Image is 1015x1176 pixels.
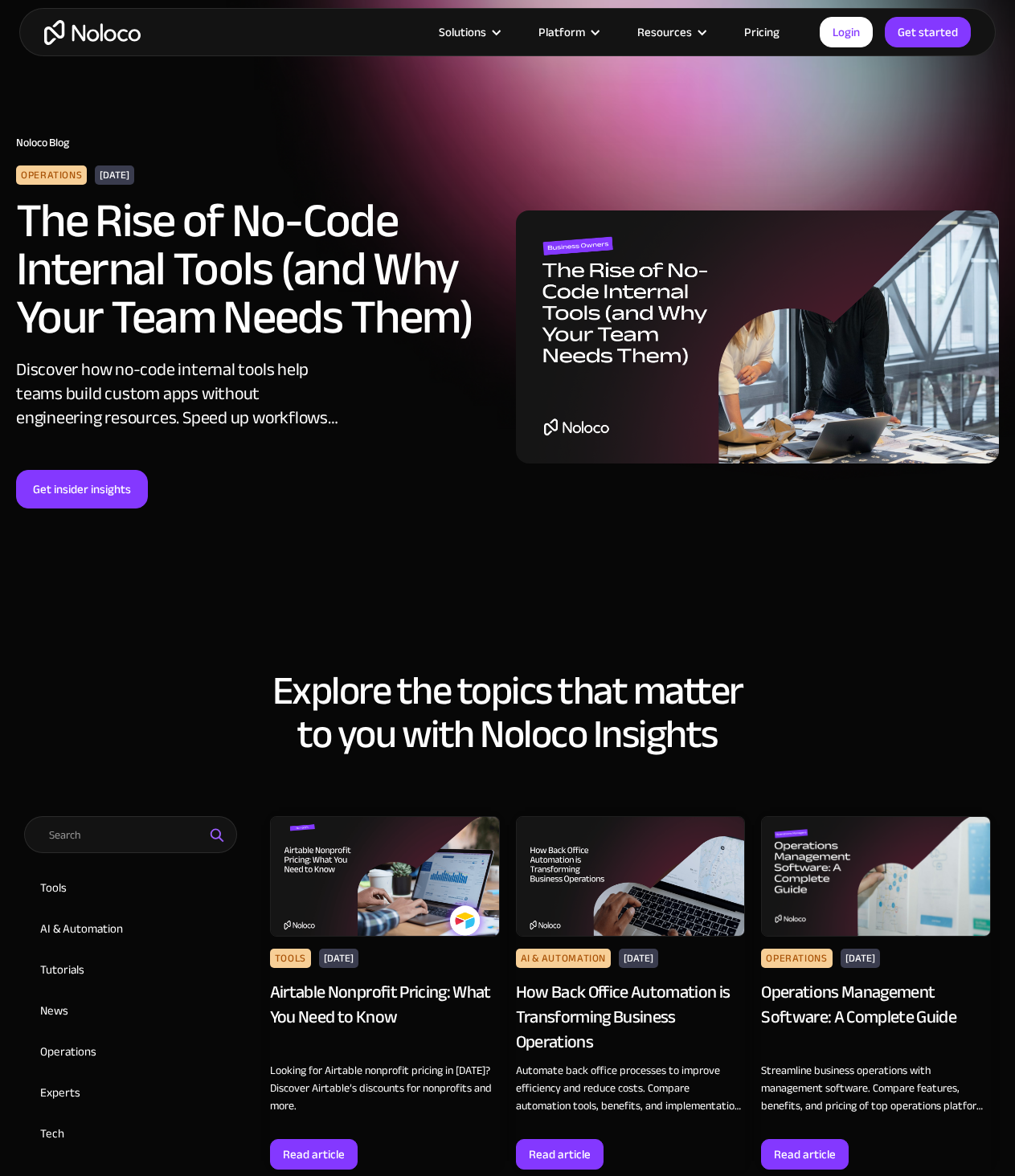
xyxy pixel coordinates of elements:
div: Operations [761,949,832,968]
a: Login [820,17,873,47]
h2: The Rise of No-Code Internal Tools (and Why Your Team Needs Them) [16,197,500,341]
div: Tools [270,949,311,968]
div: AI & Automation [516,949,612,968]
div: Resources [617,22,724,43]
div: Automate back office processes to improve efficiency and reduce costs. Compare automation tools, ... [516,1062,746,1115]
div: How Back Office Automation is Transforming Business Operations [516,980,746,1054]
img: The Rise of No-Code Internal Tools (and Why Your Team Needs Them) [516,210,1000,463]
div: Operations Management Software: A Complete Guide [761,980,991,1054]
h1: Noloco Blog [16,137,999,149]
a: Get insider insights [16,470,148,508]
div: Read article [283,1144,345,1165]
a: Get started [885,17,971,47]
div: Looking for Airtable nonprofit pricing in [DATE]? Discover Airtable’s discounts for nonprofits an... [270,1062,500,1115]
a: home [44,20,141,45]
img: Operations Management Software: A Complete Guide [761,816,991,937]
input: Search [24,816,237,853]
div: Platform [538,22,585,43]
div: Operations [16,165,87,185]
div: Solutions [439,22,486,43]
div: [DATE] [95,165,134,185]
div: Airtable Nonprofit Pricing: What You Need to Know [270,980,500,1054]
a: Pricing [724,22,800,43]
div: Streamline business operations with management software. Compare features, benefits, and pricing ... [761,1062,991,1115]
div: Solutions [419,22,518,43]
div: Read article [774,1144,836,1165]
a: AI & Automation[DATE]How Back Office Automation is Transforming Business OperationsAutomate back ... [516,816,746,1170]
div: Resources [637,22,692,43]
div: [DATE] [841,949,880,968]
div: [DATE] [319,949,358,968]
form: Email Form 2 [24,816,254,1152]
a: Tools[DATE]Airtable Nonprofit Pricing: What You Need to KnowLooking for Airtable nonprofit pricin... [270,816,500,1170]
div: Discover how no-code internal tools help teams build custom apps without engineering resources. S... [16,357,346,430]
div: Read article [529,1144,591,1165]
h2: Explore the topics that matter to you with Noloco Insights [16,669,999,756]
div: Platform [518,22,617,43]
a: Operations Management Software: A Complete GuideOperations[DATE]Operations Management Software: A... [761,816,991,1170]
div: [DATE] [619,949,658,968]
